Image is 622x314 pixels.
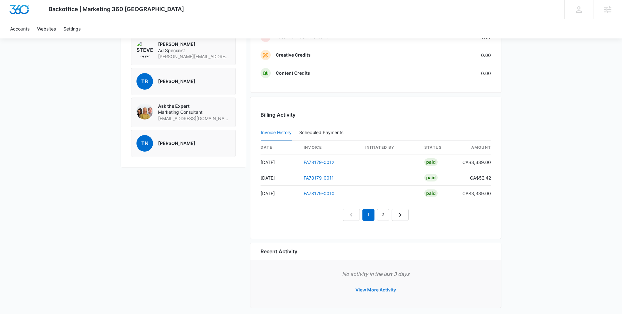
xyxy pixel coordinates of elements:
[457,170,491,186] td: CA$52.42
[349,282,402,297] button: View More Activity
[6,19,33,38] a: Accounts
[158,47,230,54] span: Ad Specialist
[158,41,230,47] p: [PERSON_NAME]
[158,115,230,122] span: [EMAIL_ADDRESS][DOMAIN_NAME]
[424,46,491,64] td: 0.00
[261,111,491,119] h3: Billing Activity
[304,191,334,196] a: FA78179-0010
[304,175,334,181] a: FA78179-0011
[299,130,346,135] div: Scheduled Payments
[457,141,491,154] th: amount
[457,154,491,170] td: CA$3,339.00
[136,41,153,58] img: Steven Warren
[60,19,84,38] a: Settings
[158,140,195,147] p: [PERSON_NAME]
[276,70,310,76] p: Content Credits
[377,209,389,221] a: Page 2
[49,6,184,12] span: Backoffice | Marketing 360 [GEOGRAPHIC_DATA]
[362,209,374,221] em: 1
[392,209,409,221] a: Next Page
[261,125,292,140] button: Invoice History
[343,209,409,221] nav: Pagination
[424,189,438,197] div: Paid
[33,19,60,38] a: Websites
[158,53,230,60] span: [PERSON_NAME][EMAIL_ADDRESS][PERSON_NAME][DOMAIN_NAME]
[158,103,230,109] p: Ask the Expert
[136,135,153,152] span: TN
[136,73,153,90] span: TB
[304,160,334,165] a: FA78179-0012
[261,270,491,278] p: No activity in the last 3 days
[261,154,299,170] td: [DATE]
[261,186,299,201] td: [DATE]
[261,141,299,154] th: date
[424,174,438,181] div: Paid
[158,109,230,115] span: Marketing Consultant
[424,64,491,82] td: 0.00
[360,141,419,154] th: Initiated By
[276,52,311,58] p: Creative Credits
[136,103,153,119] img: Ask the Expert
[299,141,360,154] th: invoice
[261,248,297,255] h6: Recent Activity
[424,158,438,166] div: Paid
[457,186,491,201] td: CA$3,339.00
[419,141,457,154] th: status
[158,78,195,85] p: [PERSON_NAME]
[261,170,299,186] td: [DATE]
